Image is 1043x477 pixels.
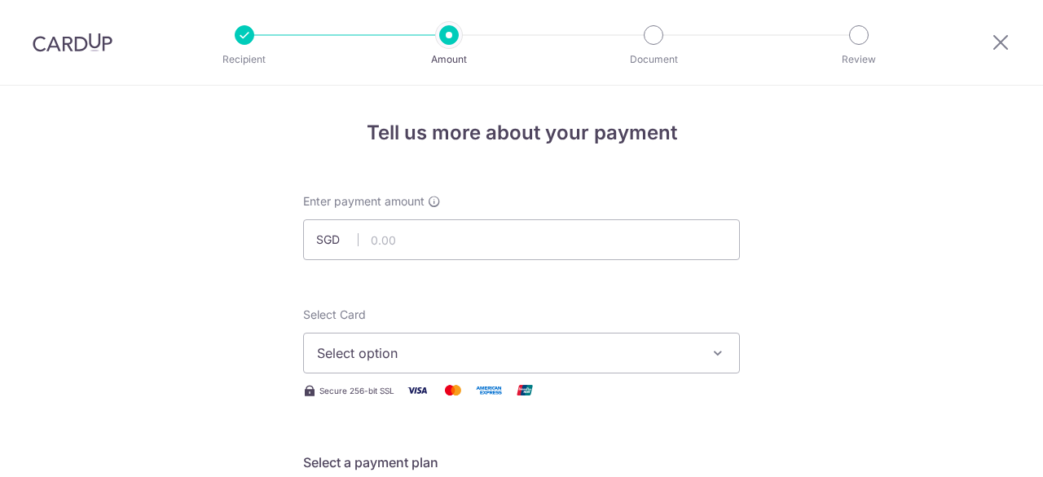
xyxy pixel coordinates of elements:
span: SGD [316,232,359,248]
img: Visa [401,380,433,400]
img: American Express [473,380,505,400]
p: Document [593,51,714,68]
span: Secure 256-bit SSL [319,384,394,397]
input: 0.00 [303,219,740,260]
img: CardUp [33,33,112,52]
img: Union Pay [508,380,541,400]
span: translation missing: en.payables.payment_networks.credit_card.summary.labels.select_card [303,307,366,321]
span: Select option [317,343,697,363]
p: Recipient [184,51,305,68]
span: Enter payment amount [303,193,425,210]
button: Select option [303,333,740,373]
h4: Tell us more about your payment [303,118,740,148]
p: Review [799,51,919,68]
p: Amount [389,51,509,68]
h5: Select a payment plan [303,453,740,472]
iframe: Opens a widget where you can find more information [939,428,1027,469]
img: Mastercard [437,380,469,400]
